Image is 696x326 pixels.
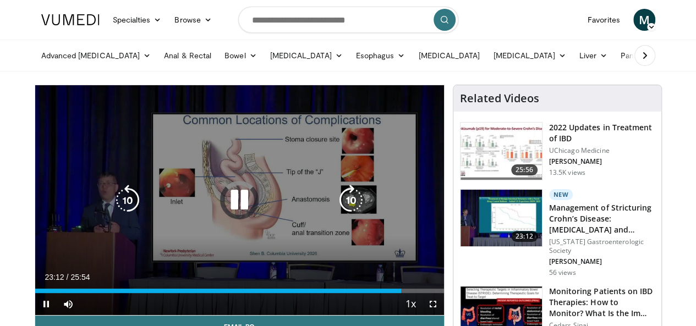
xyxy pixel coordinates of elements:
[633,9,655,31] a: M
[460,189,655,277] a: 23:12 New Management of Stricturing Crohn’s Disease: [MEDICAL_DATA] and Surgical O… [US_STATE] Ga...
[460,92,539,105] h4: Related Videos
[549,237,655,255] p: [US_STATE] Gastroenterologic Society
[35,293,57,315] button: Pause
[41,14,100,25] img: VuMedi Logo
[461,123,542,180] img: 9393c547-9b5d-4ed4-b79d-9c9e6c9be491.150x105_q85_crop-smart_upscale.jpg
[549,157,655,166] p: [PERSON_NAME]
[460,122,655,180] a: 25:56 2022 Updates in Treatment of IBD UChicago Medicine [PERSON_NAME] 13.5K views
[422,293,444,315] button: Fullscreen
[45,273,64,281] span: 23:12
[549,202,655,235] h3: Management of Stricturing Crohn’s Disease: [MEDICAL_DATA] and Surgical O…
[511,164,538,175] span: 25:56
[549,286,655,319] h3: Monitoring Patients on IBD Therapies: How to Monitor? What Is the Im…
[157,45,218,67] a: Anal & Rectal
[264,45,349,67] a: [MEDICAL_DATA]
[238,7,458,33] input: Search topics, interventions
[549,189,573,200] p: New
[549,146,655,155] p: UChicago Medicine
[57,293,79,315] button: Mute
[35,289,444,293] div: Progress Bar
[67,273,69,281] span: /
[35,45,158,67] a: Advanced [MEDICAL_DATA]
[486,45,572,67] a: [MEDICAL_DATA]
[549,257,655,266] p: [PERSON_NAME]
[461,190,542,247] img: 027cae8e-a3d5-41b5-8a28-2681fdfa7048.150x105_q85_crop-smart_upscale.jpg
[572,45,613,67] a: Liver
[549,268,576,277] p: 56 views
[400,293,422,315] button: Playback Rate
[349,45,412,67] a: Esophagus
[70,273,90,281] span: 25:54
[581,9,627,31] a: Favorites
[218,45,263,67] a: Bowel
[35,85,444,316] video-js: Video Player
[412,45,486,67] a: [MEDICAL_DATA]
[549,122,655,144] h3: 2022 Updates in Treatment of IBD
[168,9,218,31] a: Browse
[511,231,538,242] span: 23:12
[106,9,168,31] a: Specialties
[549,168,585,177] p: 13.5K views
